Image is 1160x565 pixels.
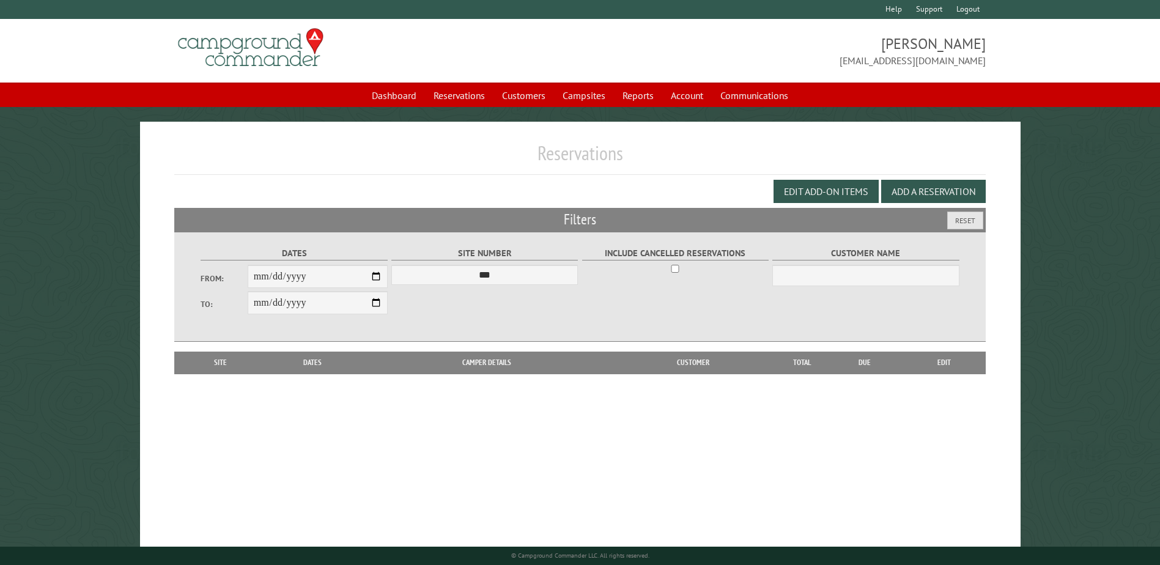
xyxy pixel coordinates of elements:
span: [PERSON_NAME] [EMAIL_ADDRESS][DOMAIN_NAME] [580,34,986,68]
th: Site [180,352,260,374]
a: Communications [713,84,796,107]
label: To: [201,298,247,310]
label: Site Number [391,246,578,260]
a: Campsites [555,84,613,107]
a: Reports [615,84,661,107]
th: Camper Details [365,352,608,374]
img: Campground Commander [174,24,327,72]
button: Reset [947,212,983,229]
a: Dashboard [364,84,424,107]
label: Dates [201,246,387,260]
h1: Reservations [174,141,985,175]
small: © Campground Commander LLC. All rights reserved. [511,552,649,559]
h2: Filters [174,208,985,231]
button: Edit Add-on Items [774,180,879,203]
th: Dates [260,352,365,374]
th: Due [826,352,903,374]
a: Account [663,84,711,107]
th: Total [777,352,826,374]
th: Edit [903,352,986,374]
label: Customer Name [772,246,959,260]
label: From: [201,273,247,284]
button: Add a Reservation [881,180,986,203]
a: Reservations [426,84,492,107]
a: Customers [495,84,553,107]
label: Include Cancelled Reservations [582,246,769,260]
th: Customer [608,352,777,374]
